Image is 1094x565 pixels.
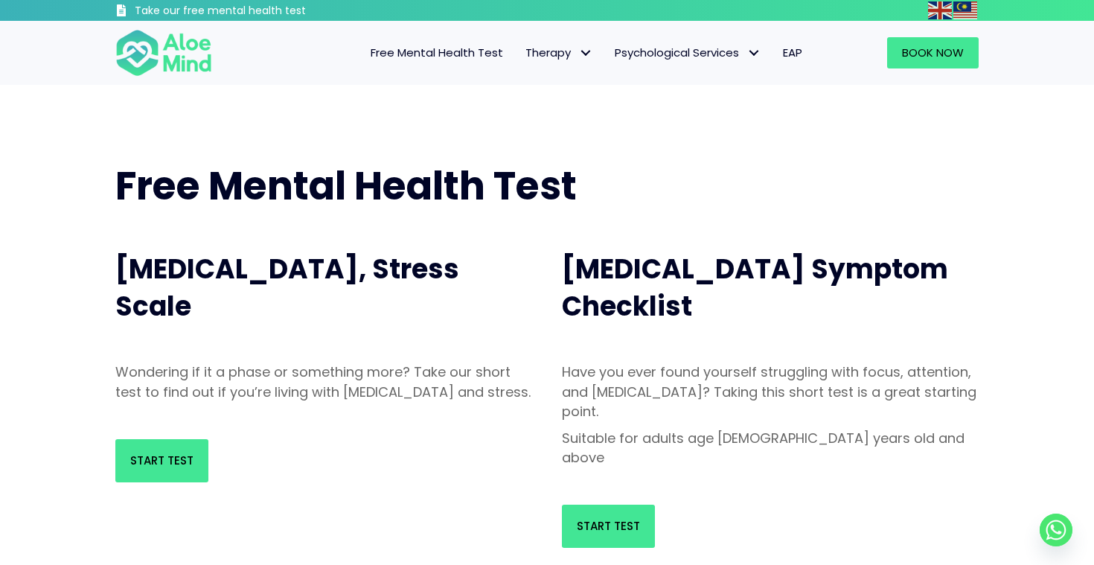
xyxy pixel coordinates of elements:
[562,505,655,548] a: Start Test
[130,453,193,468] span: Start Test
[562,363,979,421] p: Have you ever found yourself struggling with focus, attention, and [MEDICAL_DATA]? Taking this sh...
[902,45,964,60] span: Book Now
[1040,514,1072,546] a: Whatsapp
[577,518,640,534] span: Start Test
[772,37,813,68] a: EAP
[359,37,514,68] a: Free Mental Health Test
[953,1,979,19] a: Malay
[525,45,592,60] span: Therapy
[514,37,604,68] a: TherapyTherapy: submenu
[783,45,802,60] span: EAP
[562,250,948,325] span: [MEDICAL_DATA] Symptom Checklist
[604,37,772,68] a: Psychological ServicesPsychological Services: submenu
[615,45,761,60] span: Psychological Services
[115,363,532,401] p: Wondering if it a phase or something more? Take our short test to find out if you’re living with ...
[953,1,977,19] img: ms
[115,28,212,77] img: Aloe mind Logo
[371,45,503,60] span: Free Mental Health Test
[115,250,459,325] span: [MEDICAL_DATA], Stress Scale
[562,429,979,467] p: Suitable for adults age [DEMOGRAPHIC_DATA] years old and above
[887,37,979,68] a: Book Now
[115,439,208,482] a: Start Test
[928,1,952,19] img: en
[743,42,764,64] span: Psychological Services: submenu
[115,4,386,21] a: Take our free mental health test
[575,42,596,64] span: Therapy: submenu
[115,159,577,213] span: Free Mental Health Test
[231,37,813,68] nav: Menu
[135,4,386,19] h3: Take our free mental health test
[928,1,953,19] a: English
